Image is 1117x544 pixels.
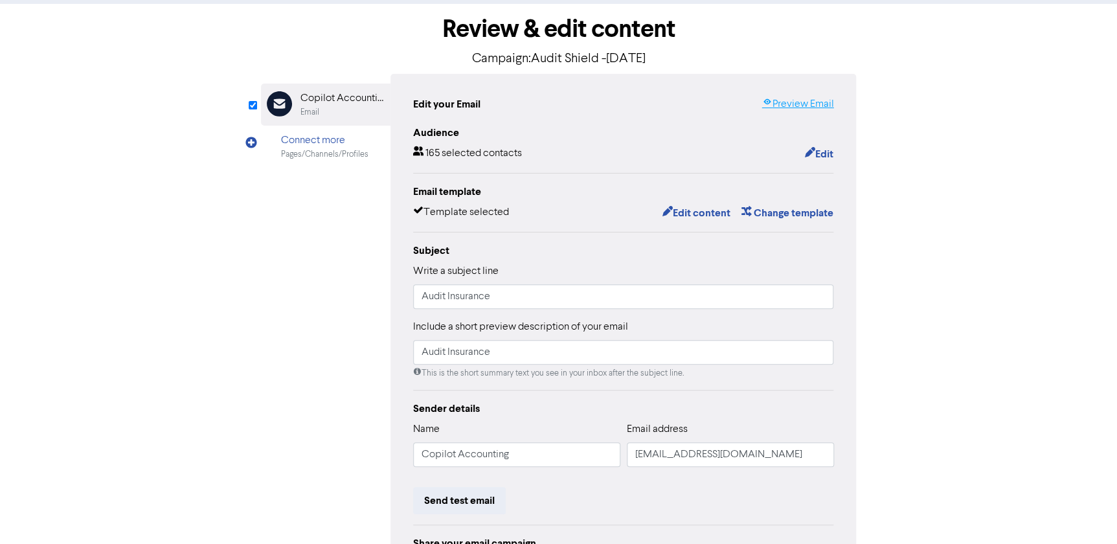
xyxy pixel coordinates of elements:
iframe: Chat Widget [1052,482,1117,544]
button: Edit [804,146,833,163]
a: Preview Email [762,96,833,112]
button: Change template [740,205,833,221]
label: Email address [627,422,688,437]
div: Sender details [413,401,834,416]
div: 165 selected contacts [413,146,522,163]
div: Connect more [281,133,368,148]
div: This is the short summary text you see in your inbox after the subject line. [413,367,834,380]
div: Template selected [413,205,509,221]
label: Write a subject line [413,264,499,279]
button: Send test email [413,487,506,514]
div: Email [300,106,319,119]
div: Audience [413,125,834,141]
label: Include a short preview description of your email [413,319,628,335]
label: Name [413,422,440,437]
div: Pages/Channels/Profiles [281,148,368,161]
div: Copilot AccountingEmail [261,84,390,126]
div: Subject [413,243,834,258]
div: Email template [413,184,834,199]
button: Edit content [661,205,730,221]
div: Edit your Email [413,96,480,112]
div: Copilot Accounting [300,91,383,106]
p: Campaign: Audit Shield -[DATE] [261,49,857,69]
div: Connect morePages/Channels/Profiles [261,126,390,168]
h1: Review & edit content [261,14,857,44]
